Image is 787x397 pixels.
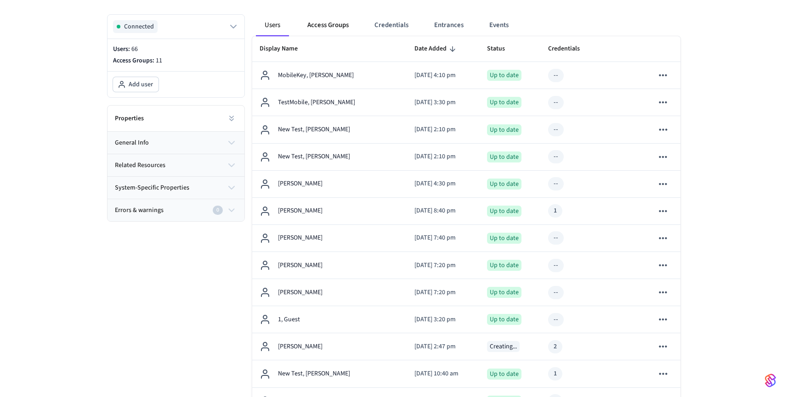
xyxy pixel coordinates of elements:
[156,56,162,65] span: 11
[554,233,558,243] div: --
[115,138,149,148] span: general info
[414,261,473,270] p: [DATE] 7:20 pm
[115,183,189,193] span: system-specific properties
[554,342,557,352] div: 2
[554,261,558,270] div: --
[414,152,473,162] p: [DATE] 2:10 pm
[554,315,558,324] div: --
[113,77,159,92] button: Add user
[554,98,558,107] div: --
[278,315,300,324] p: 1, Guest
[554,179,558,189] div: --
[548,42,592,56] span: Credentials
[260,42,310,56] span: Display Name
[554,125,558,134] div: --
[124,22,154,31] span: Connected
[414,315,473,324] p: [DATE] 3:20 pm
[487,42,517,56] span: Status
[487,369,521,380] div: Up to date
[487,151,521,162] div: Up to date
[278,152,350,162] p: New Test, [PERSON_NAME]
[278,125,350,134] p: New Test, [PERSON_NAME]
[278,179,323,189] p: [PERSON_NAME]
[278,71,354,80] p: MobileKey, [PERSON_NAME]
[278,369,350,379] p: New Test, [PERSON_NAME]
[414,206,473,216] p: [DATE] 8:40 pm
[113,45,239,54] p: Users:
[554,288,558,297] div: --
[414,71,473,80] p: [DATE] 4:10 pm
[300,14,356,36] button: Access Groups
[108,132,244,154] button: general info
[487,124,521,135] div: Up to date
[414,125,473,134] p: [DATE] 2:10 pm
[367,14,416,36] button: Credentials
[108,154,244,176] button: related resources
[554,206,557,216] div: 1
[487,314,521,325] div: Up to date
[278,233,323,243] p: [PERSON_NAME]
[414,288,473,297] p: [DATE] 7:20 pm
[278,288,323,297] p: [PERSON_NAME]
[115,161,165,170] span: related resources
[113,56,239,66] p: Access Groups:
[554,152,558,162] div: --
[487,206,521,217] div: Up to date
[113,20,239,33] button: Connected
[129,80,153,89] span: Add user
[414,369,473,379] p: [DATE] 10:40 am
[278,98,355,107] p: TestMobile, [PERSON_NAME]
[256,14,289,36] button: Users
[487,341,520,352] div: Creating...
[108,177,244,199] button: system-specific properties
[115,114,144,123] h2: Properties
[487,70,521,81] div: Up to date
[278,206,323,216] p: [PERSON_NAME]
[115,206,164,215] span: Errors & warnings
[427,14,471,36] button: Entrances
[414,98,473,107] p: [DATE] 3:30 pm
[482,14,516,36] button: Events
[108,199,244,221] button: Errors & warnings0
[554,369,557,379] div: 1
[414,233,473,243] p: [DATE] 7:40 pm
[278,342,323,352] p: [PERSON_NAME]
[278,261,323,270] p: [PERSON_NAME]
[487,233,521,244] div: Up to date
[765,373,776,388] img: SeamLogoGradient.69752ec5.svg
[213,206,223,215] div: 0
[487,260,521,271] div: Up to date
[554,71,558,80] div: --
[487,179,521,190] div: Up to date
[487,97,521,108] div: Up to date
[414,179,473,189] p: [DATE] 4:30 pm
[487,287,521,298] div: Up to date
[414,42,459,56] span: Date Added
[414,342,473,352] p: [DATE] 2:47 pm
[131,45,138,54] span: 66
